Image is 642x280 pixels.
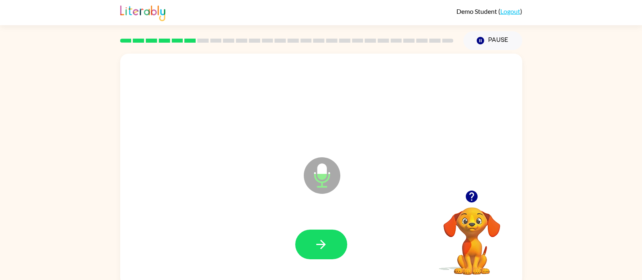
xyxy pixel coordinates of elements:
div: ( ) [456,7,522,15]
span: Demo Student [456,7,498,15]
video: Your browser must support playing .mp4 files to use Literably. Please try using another browser. [431,195,512,276]
a: Logout [500,7,520,15]
img: Literably [120,3,165,21]
button: Pause [463,31,522,50]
